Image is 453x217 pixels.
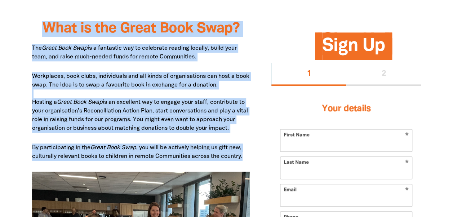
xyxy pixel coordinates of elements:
[57,100,103,105] em: Great Book Swap
[271,63,346,86] button: Stage 1
[90,145,136,150] em: Great Book Swap
[322,38,385,60] span: Sign Up
[280,94,412,123] h3: Your details
[42,22,239,35] span: What is the Great Book Swap?
[32,72,250,133] p: Workplaces, book clubs, individuals and all kinds of organisations can host a book swap. The idea...
[32,143,250,161] p: By participating in the , you will be actively helping us gift new, culturally relevant books to ...
[32,44,250,61] p: The is a fantastic way to celebrate reading locally, build your team, and raise much-needed funds...
[42,46,88,51] em: Great Book Swap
